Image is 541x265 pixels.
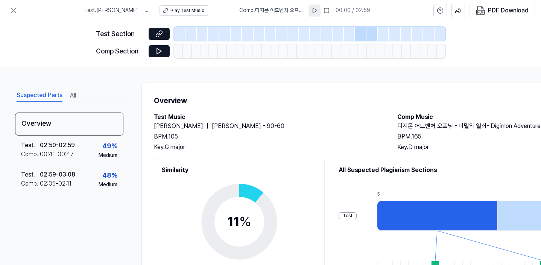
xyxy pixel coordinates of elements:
[102,170,117,181] div: 48 %
[21,141,40,150] div: Test .
[339,212,357,219] div: Test
[227,212,251,232] div: 11
[17,90,62,102] button: Suspected Parts
[96,46,144,57] div: Comp Section
[239,213,251,230] span: %
[455,7,462,14] img: share
[377,191,497,198] div: 5
[21,170,40,179] div: Test .
[154,132,382,141] div: BPM. 105
[21,150,40,159] div: Comp .
[96,29,144,40] div: Test Section
[154,143,382,152] div: Key. G major
[488,6,529,15] div: PDF Download
[21,179,40,188] div: Comp .
[40,141,75,150] div: 02:50 - 02:59
[170,8,204,14] div: Play Test Music
[437,7,444,14] svg: help
[474,4,530,17] button: PDF Download
[160,5,209,16] button: Play Test Music
[99,152,117,159] div: Medium
[40,170,75,179] div: 02:59 - 03:08
[84,7,150,14] span: Test . [PERSON_NAME] ｜ [PERSON_NAME] - 90-60
[162,166,317,175] h2: Similarity
[433,4,447,17] button: help
[40,179,71,188] div: 02:05 - 02:11
[239,7,305,14] span: Comp . 디지몬 어드벤처 오프닝 - 비밀의 열쇠- Digimon Adventure Opening - Secret key
[70,90,76,102] button: All
[476,6,485,15] img: PDF Download
[336,7,370,14] div: 00:00 / 02:59
[102,141,117,152] div: 49 %
[154,113,382,122] h2: Test Music
[99,181,117,189] div: Medium
[154,122,382,131] h2: [PERSON_NAME] ｜ [PERSON_NAME] - 90-60
[15,113,123,136] div: Overview
[40,150,74,159] div: 00:41 - 00:47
